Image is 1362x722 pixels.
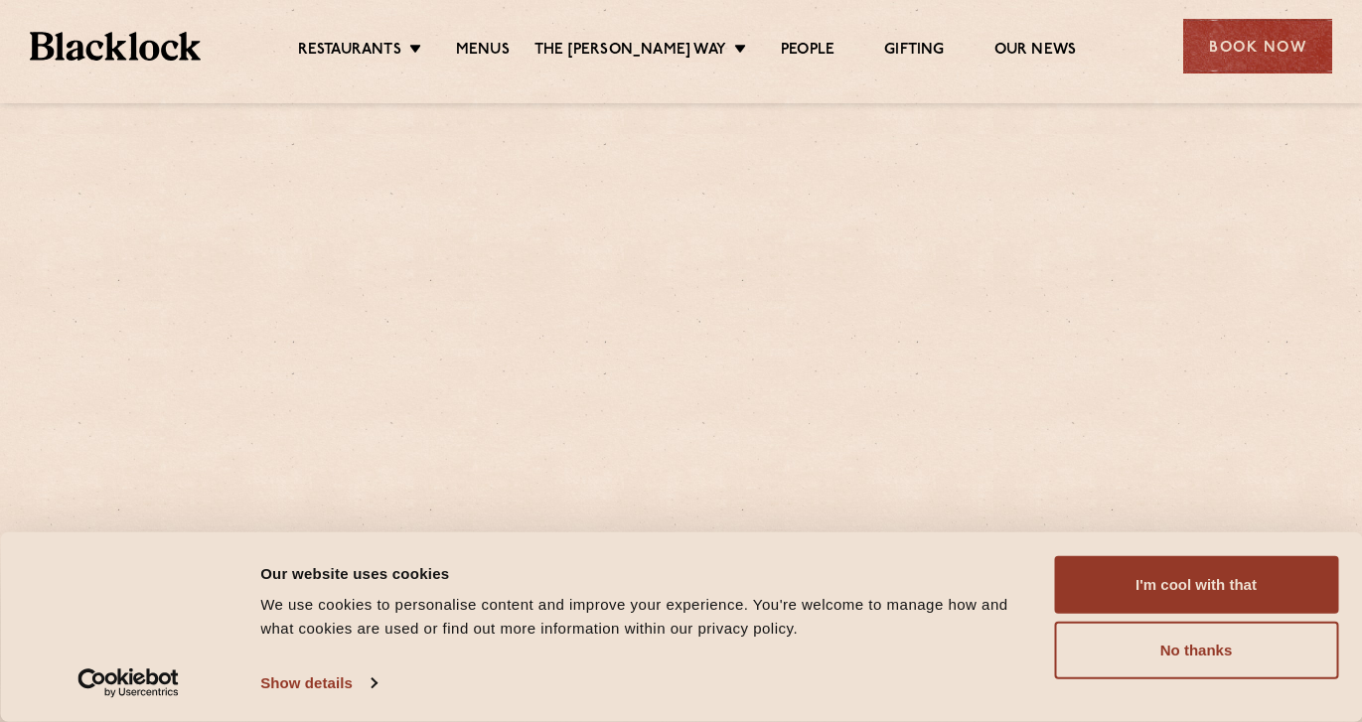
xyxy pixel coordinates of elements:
button: No thanks [1054,622,1338,679]
a: Usercentrics Cookiebot - opens in a new window [42,668,216,698]
div: Our website uses cookies [260,561,1031,585]
a: People [781,41,834,63]
a: Our News [994,41,1077,63]
a: Show details [260,668,376,698]
div: Book Now [1183,19,1332,73]
img: BL_Textured_Logo-footer-cropped.svg [30,32,201,61]
div: We use cookies to personalise content and improve your experience. You're welcome to manage how a... [260,593,1031,641]
button: I'm cool with that [1054,556,1338,614]
a: Restaurants [298,41,401,63]
a: Menus [456,41,510,63]
a: Gifting [884,41,944,63]
a: The [PERSON_NAME] Way [534,41,726,63]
